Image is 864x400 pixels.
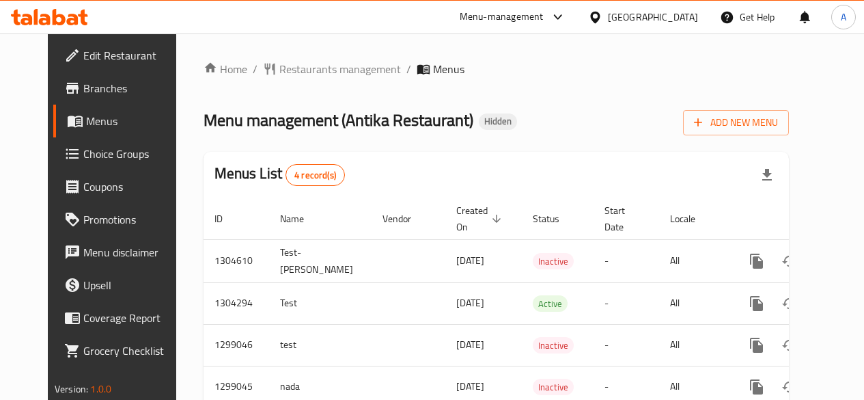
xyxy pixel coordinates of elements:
[83,211,181,228] span: Promotions
[406,61,411,77] li: /
[86,113,181,129] span: Menus
[659,239,729,282] td: All
[253,61,257,77] li: /
[479,116,517,127] span: Hidden
[53,39,192,72] a: Edit Restaurant
[269,239,372,282] td: Test- [PERSON_NAME]
[740,329,773,362] button: more
[659,282,729,324] td: All
[269,324,372,366] td: test
[533,254,574,269] span: Inactive
[456,202,505,235] span: Created On
[286,169,344,182] span: 4 record(s)
[533,295,568,312] div: Active
[204,282,269,324] td: 1304294
[751,159,783,191] div: Export file
[773,287,806,320] button: Change Status
[456,336,484,354] span: [DATE]
[608,10,698,25] div: [GEOGRAPHIC_DATA]
[841,10,846,25] span: A
[740,287,773,320] button: more
[433,61,464,77] span: Menus
[214,163,345,186] h2: Menus List
[83,343,181,359] span: Grocery Checklist
[694,114,778,131] span: Add New Menu
[594,239,659,282] td: -
[83,47,181,64] span: Edit Restaurant
[83,310,181,326] span: Coverage Report
[53,137,192,170] a: Choice Groups
[533,338,574,354] span: Inactive
[83,178,181,195] span: Coupons
[382,211,429,227] span: Vendor
[279,61,401,77] span: Restaurants management
[55,380,88,398] span: Version:
[460,9,544,25] div: Menu-management
[456,294,484,312] span: [DATE]
[773,245,806,278] button: Change Status
[285,164,345,186] div: Total records count
[533,379,574,395] div: Inactive
[683,110,789,135] button: Add New Menu
[53,203,192,236] a: Promotions
[533,211,577,227] span: Status
[53,302,192,334] a: Coverage Report
[83,277,181,293] span: Upsell
[740,245,773,278] button: more
[204,239,269,282] td: 1304610
[263,61,401,77] a: Restaurants management
[773,329,806,362] button: Change Status
[53,72,192,105] a: Branches
[456,377,484,395] span: [DATE]
[83,80,181,96] span: Branches
[533,379,574,395] span: Inactive
[670,211,713,227] span: Locale
[53,170,192,203] a: Coupons
[53,334,192,367] a: Grocery Checklist
[479,114,517,130] div: Hidden
[83,146,181,162] span: Choice Groups
[204,61,789,77] nav: breadcrumb
[594,282,659,324] td: -
[604,202,643,235] span: Start Date
[204,105,473,135] span: Menu management ( Antika Restaurant )
[53,236,192,269] a: Menu disclaimer
[204,61,247,77] a: Home
[83,244,181,261] span: Menu disclaimer
[659,324,729,366] td: All
[90,380,111,398] span: 1.0.0
[214,211,240,227] span: ID
[456,252,484,269] span: [DATE]
[53,269,192,302] a: Upsell
[594,324,659,366] td: -
[53,105,192,137] a: Menus
[269,282,372,324] td: Test
[280,211,322,227] span: Name
[204,324,269,366] td: 1299046
[533,296,568,312] span: Active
